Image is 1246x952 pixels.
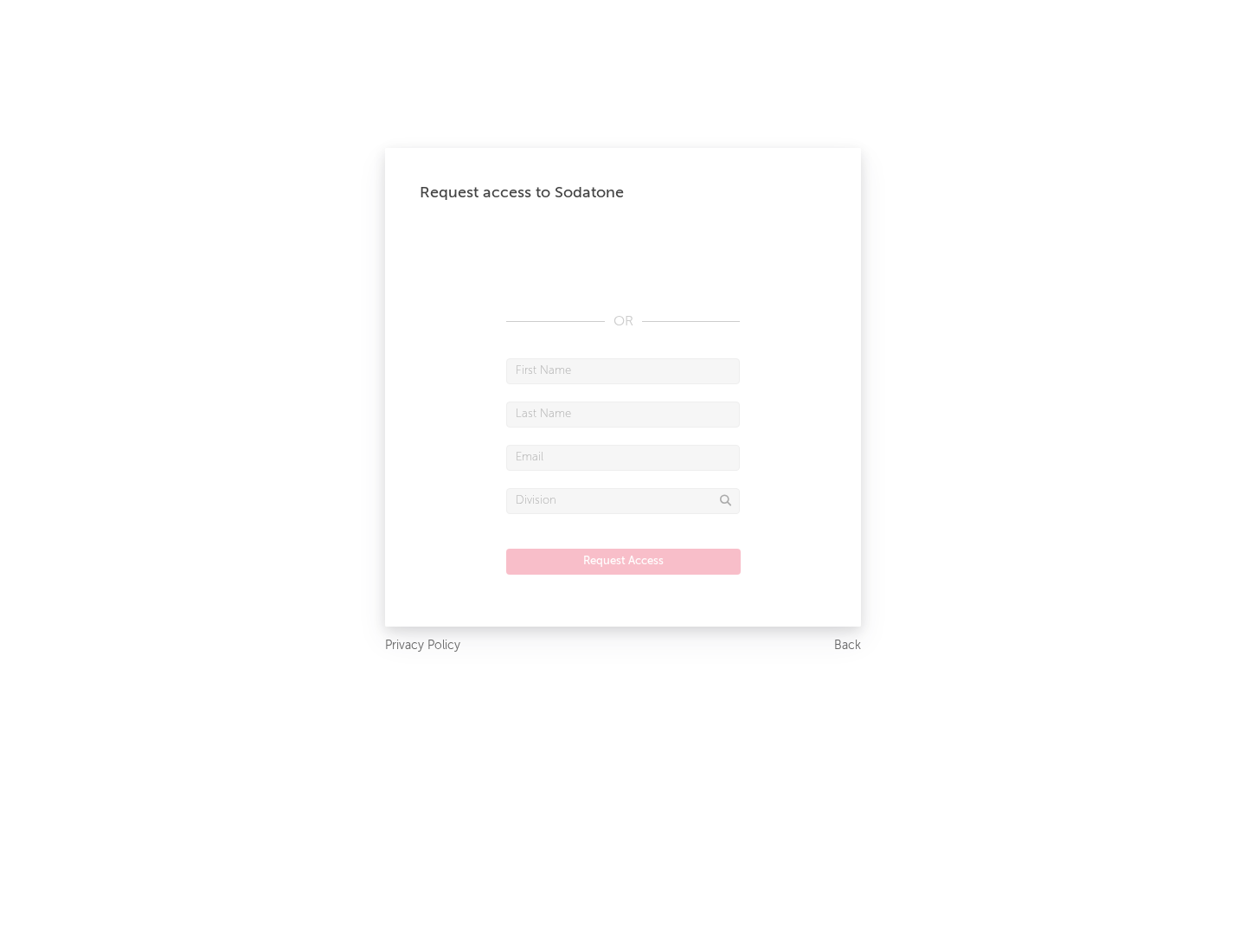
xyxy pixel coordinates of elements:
div: OR [506,312,740,332]
div: Request access to Sodatone [420,183,826,203]
button: Request Access [506,549,741,575]
input: Email [506,445,740,471]
input: Division [506,488,740,514]
a: Privacy Policy [385,635,460,657]
a: Back [834,635,861,657]
input: First Name [506,358,740,384]
input: Last Name [506,402,740,428]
